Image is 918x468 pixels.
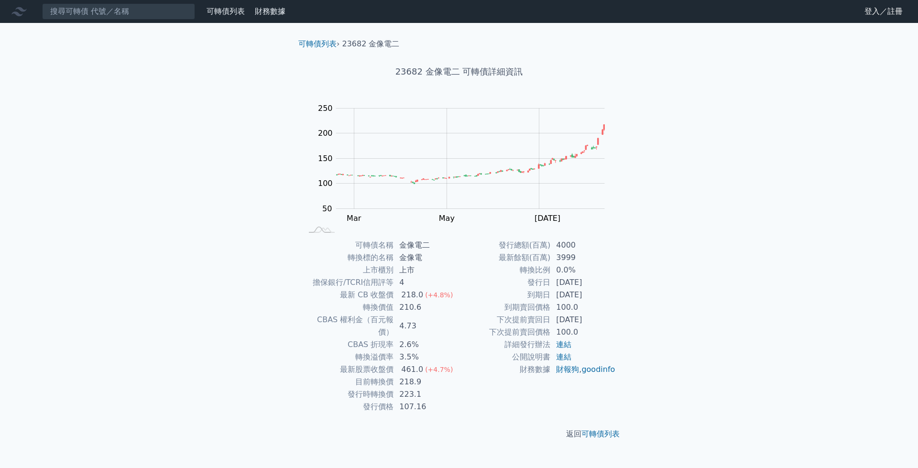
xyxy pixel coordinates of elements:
[302,264,393,276] td: 上市櫃別
[302,401,393,413] td: 發行價格
[298,38,339,50] li: ›
[393,351,459,363] td: 3.5%
[318,179,333,188] tspan: 100
[302,301,393,314] td: 轉換價值
[550,239,616,251] td: 4000
[425,366,453,373] span: (+4.7%)
[393,301,459,314] td: 210.6
[550,264,616,276] td: 0.0%
[550,363,616,376] td: ,
[322,204,332,213] tspan: 50
[459,363,550,376] td: 財務數據
[399,363,425,376] div: 461.0
[291,65,627,78] h1: 23682 金像電二 可轉債詳細資訊
[336,125,604,184] g: Series
[393,388,459,401] td: 223.1
[291,428,627,440] p: 返回
[393,276,459,289] td: 4
[459,264,550,276] td: 轉換比例
[302,363,393,376] td: 最新股票收盤價
[318,129,333,138] tspan: 200
[347,214,361,223] tspan: Mar
[550,326,616,338] td: 100.0
[302,314,393,338] td: CBAS 權利金（百元報價）
[535,214,560,223] tspan: [DATE]
[302,338,393,351] td: CBAS 折現率
[459,326,550,338] td: 下次提前賣回價格
[550,251,616,264] td: 3999
[399,289,425,301] div: 218.0
[302,376,393,388] td: 目前轉換價
[298,39,337,48] a: 可轉債列表
[318,154,333,163] tspan: 150
[425,291,453,299] span: (+4.8%)
[556,340,571,349] a: 連結
[581,429,620,438] a: 可轉債列表
[393,314,459,338] td: 4.73
[857,4,910,19] a: 登入／註冊
[459,239,550,251] td: 發行總額(百萬)
[550,314,616,326] td: [DATE]
[439,214,455,223] tspan: May
[581,365,615,374] a: goodinfo
[302,388,393,401] td: 發行時轉換價
[313,104,619,242] g: Chart
[393,239,459,251] td: 金像電二
[459,251,550,264] td: 最新餘額(百萬)
[550,289,616,301] td: [DATE]
[459,314,550,326] td: 下次提前賣回日
[393,251,459,264] td: 金像電
[393,264,459,276] td: 上市
[318,104,333,113] tspan: 250
[342,38,400,50] li: 23682 金像電二
[42,3,195,20] input: 搜尋可轉債 代號／名稱
[459,289,550,301] td: 到期日
[302,276,393,289] td: 擔保銀行/TCRI信用評等
[302,251,393,264] td: 轉換標的名稱
[302,239,393,251] td: 可轉債名稱
[556,352,571,361] a: 連結
[302,289,393,301] td: 最新 CB 收盤價
[459,338,550,351] td: 詳細發行辦法
[393,338,459,351] td: 2.6%
[393,376,459,388] td: 218.9
[302,351,393,363] td: 轉換溢價率
[550,301,616,314] td: 100.0
[255,7,285,16] a: 財務數據
[459,276,550,289] td: 發行日
[207,7,245,16] a: 可轉債列表
[556,365,579,374] a: 財報狗
[393,401,459,413] td: 107.16
[459,351,550,363] td: 公開說明書
[459,301,550,314] td: 到期賣回價格
[550,276,616,289] td: [DATE]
